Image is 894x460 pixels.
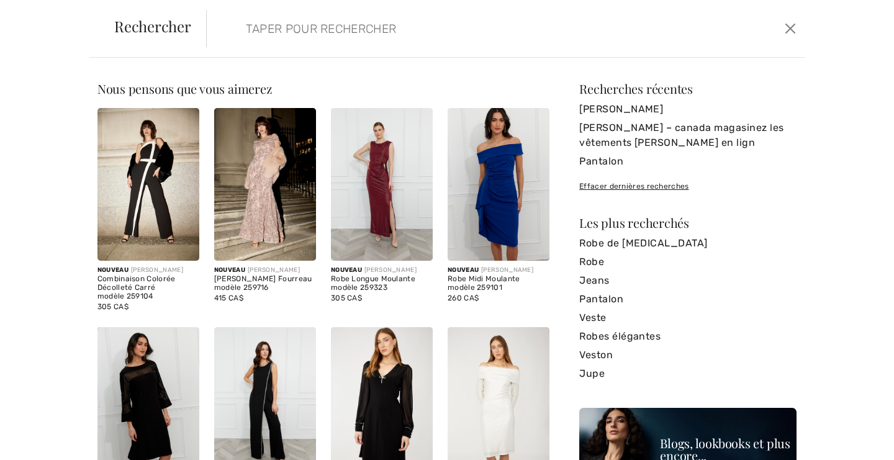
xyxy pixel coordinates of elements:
img: Robe Longue Fourreau modèle 259716. Blush [214,108,316,261]
span: 305 CA$ [97,302,129,311]
span: 415 CA$ [214,294,243,302]
a: Pantalon [579,152,797,171]
div: [PERSON_NAME] [448,266,549,275]
img: Robe Midi Moulante modèle 259101. Royal [448,108,549,261]
div: Combinaison Colorée Décolleté Carré modèle 259104 [97,275,199,300]
a: Robes élégantes [579,327,797,346]
span: Nouveau [97,266,129,274]
a: Veste [579,309,797,327]
span: Nouveau [331,266,362,274]
span: 260 CA$ [448,294,479,302]
div: Robe Midi Moulante modèle 259101 [448,275,549,292]
button: Ferme [782,19,800,38]
a: [PERSON_NAME] – canada magasinez les vêtements [PERSON_NAME] en lign [579,119,797,152]
a: [PERSON_NAME] [579,100,797,119]
a: Robe de [MEDICAL_DATA] [579,234,797,253]
input: TAPER POUR RECHERCHER [237,10,646,47]
div: Robe Longue Moulante modèle 259323 [331,275,433,292]
div: [PERSON_NAME] [97,266,199,275]
div: [PERSON_NAME] Fourreau modèle 259716 [214,275,316,292]
a: Veston [579,346,797,364]
a: Pantalon [579,290,797,309]
a: Robe [579,253,797,271]
div: Recherches récentes [579,83,797,95]
span: Rechercher [114,19,191,34]
div: Effacer dernières recherches [579,181,797,192]
span: Nouveau [214,266,245,274]
span: Chat [29,9,55,20]
span: Nous pensons que vous aimerez [97,80,273,97]
a: Jupe [579,364,797,383]
span: 305 CA$ [331,294,362,302]
div: [PERSON_NAME] [331,266,433,275]
div: [PERSON_NAME] [214,266,316,275]
div: Les plus recherchés [579,217,797,229]
img: Combinaison Colorée Décolleté Carré modèle 259104. Black/Off White [97,108,199,261]
span: Nouveau [448,266,479,274]
a: Jeans [579,271,797,290]
img: Robe Longue Moulante modèle 259323. Bordeaux [331,108,433,261]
